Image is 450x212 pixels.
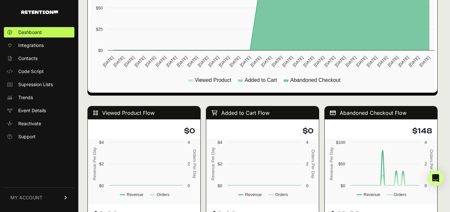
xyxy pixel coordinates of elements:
[218,161,222,166] text: $2
[88,106,200,119] div: Viewed Product Flow
[98,48,103,53] text: $0
[18,29,42,36] span: Dashboard
[99,161,104,166] text: $2
[429,149,434,178] text: Orders Per Day
[397,55,410,68] text: [DATE]
[323,55,336,68] text: [DATE]
[4,92,74,103] a: Trends
[218,140,222,145] text: $4
[4,66,74,77] a: Code Script
[197,55,209,68] text: [DATE]
[281,55,294,68] text: [DATE]
[18,42,44,49] span: Integrations
[275,192,288,197] text: Orders
[364,192,380,197] text: Revenue
[292,55,304,68] text: [DATE]
[418,55,431,68] text: [DATE]
[211,126,314,136] h4: $0
[4,118,74,129] a: Reactivate
[206,106,319,119] div: Added to Cart Flow
[341,183,345,188] text: $0
[425,140,427,145] text: 4
[387,55,399,68] text: [DATE]
[376,55,389,68] text: [DATE]
[157,192,169,197] text: Orders
[239,55,252,68] text: [DATE]
[271,55,283,68] text: [DATE]
[306,161,308,166] text: 2
[325,106,437,119] div: Abandoned Checkout Flow
[21,10,58,14] img: Retention.com
[133,55,146,68] text: [DATE]
[344,55,357,68] text: [DATE]
[336,140,345,145] text: $100
[425,161,427,166] text: 2
[4,105,74,116] a: Event Details
[302,55,315,68] text: [DATE]
[18,81,53,88] span: Supression Lists
[260,55,273,68] text: [DATE]
[330,126,432,136] h4: $148
[18,94,33,101] span: Trends
[210,147,215,180] text: Revenue Per Day
[250,55,262,68] text: [DATE]
[176,55,188,68] text: [DATE]
[4,40,74,51] a: Integrations
[155,55,167,68] text: [DATE]
[18,133,36,140] span: Support
[311,149,316,178] text: Orders Per Day
[4,79,74,90] a: Supression Lists
[188,140,190,145] text: 4
[408,55,420,68] text: [DATE]
[93,126,195,136] h4: $0
[96,6,103,10] text: $50
[313,55,325,68] text: [DATE]
[96,27,103,32] text: $25
[102,55,115,68] text: [DATE]
[425,183,427,188] text: 0
[99,183,104,188] text: $0
[192,149,197,178] text: Orders Per Day
[355,55,368,68] text: [DATE]
[428,170,443,186] div: Open Intercom Messenger
[4,27,74,38] a: Dashboard
[188,161,190,166] text: 2
[4,53,74,64] a: Contacts
[218,183,222,188] text: $0
[394,192,406,197] text: Orders
[165,55,178,68] text: [DATE]
[245,192,262,197] text: Revenue
[245,77,277,83] text: Added to Cart
[195,77,231,83] text: Viewed Product
[329,147,334,180] text: Revenue Per Day
[18,107,46,114] span: Event Details
[10,194,42,201] span: MY ACCOUNT
[92,147,97,180] text: Revenue Per Day
[306,183,308,188] text: 0
[127,192,143,197] text: Revenue
[4,188,74,207] a: MY ACCOUNT
[186,55,199,68] text: [DATE]
[18,55,38,62] span: Contacts
[99,140,104,145] text: $4
[334,55,347,68] text: [DATE]
[228,55,241,68] text: [DATE]
[365,55,378,68] text: [DATE]
[218,55,231,68] text: [DATE]
[18,68,44,75] span: Code Script
[18,120,41,127] span: Reactivate
[290,77,341,83] text: Abandoned Checkout
[112,55,125,68] text: [DATE]
[207,55,220,68] text: [DATE]
[338,161,345,166] text: $50
[188,183,190,188] text: 0
[306,140,308,145] text: 4
[4,131,74,142] a: Support
[123,55,136,68] text: [DATE]
[144,55,157,68] text: [DATE]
